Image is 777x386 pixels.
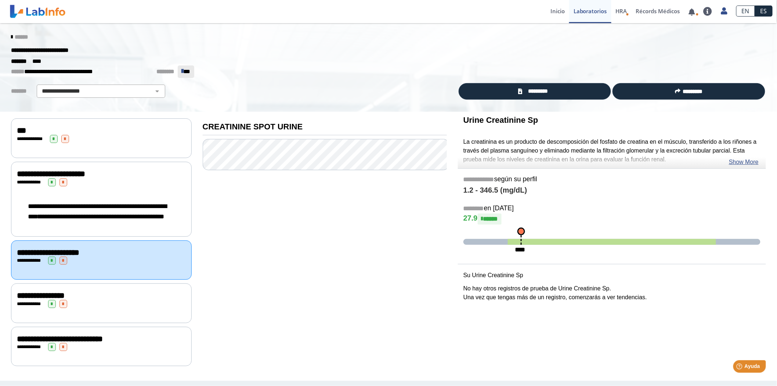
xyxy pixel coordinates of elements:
[463,271,760,280] p: Su Urine Creatinine Sp
[616,7,627,15] span: HRA
[712,357,769,378] iframe: Help widget launcher
[463,175,760,184] h5: según su perfil
[463,186,760,195] h4: 1.2 - 346.5 (mg/dL)
[463,284,760,302] p: No hay otros registros de prueba de Urine Creatinine Sp. Una vez que tengas más de un registro, c...
[729,158,759,167] a: Show More
[203,122,303,131] b: CREATININE SPOT URINE
[463,137,760,164] p: La creatinina es un producto de descomposición del fosfato de creatina en el músculo, transferido...
[463,214,760,225] h4: 27.9
[463,115,538,125] b: Urine Creatinine Sp
[463,204,760,213] h5: en [DATE]
[736,6,755,17] a: EN
[755,6,773,17] a: ES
